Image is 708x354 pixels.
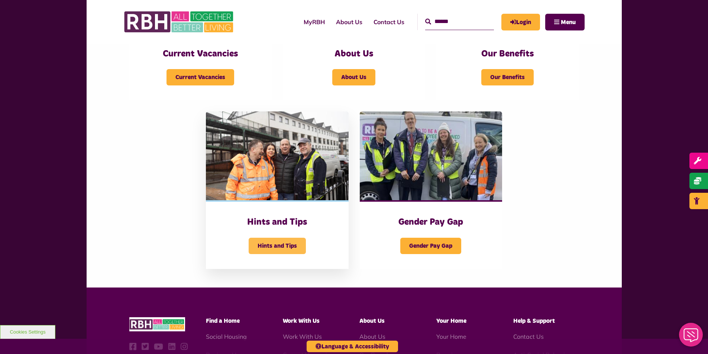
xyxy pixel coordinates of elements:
span: Current Vacancies [167,69,234,85]
h3: Hints and Tips [221,217,333,228]
span: Gender Pay Gap [400,238,461,254]
h3: About Us [298,48,410,60]
img: 391760240 1590016381793435 2179504426197536539 N [360,111,502,201]
span: Our Benefits [481,69,534,85]
span: Help & Support [513,318,555,324]
a: About Us [330,12,368,32]
a: Contact Us [368,12,410,32]
img: RBH [124,7,235,36]
span: About Us [332,69,375,85]
a: Contact Us [513,333,544,340]
a: Your Home [436,333,466,340]
input: Search [425,14,494,30]
a: Hints and Tips Hints and Tips [206,111,348,269]
span: About Us [359,318,385,324]
h3: Our Benefits [451,48,564,60]
a: About Us [359,333,385,340]
a: Work With Us [283,333,322,340]
span: Work With Us [283,318,320,324]
a: MyRBH [298,12,330,32]
iframe: Netcall Web Assistant for live chat [675,321,708,354]
h3: Gender Pay Gap [375,217,487,228]
button: Language & Accessibility [307,341,398,352]
a: MyRBH [501,14,540,30]
a: Social Housing - open in a new tab [206,333,247,340]
h3: Current Vacancies [144,48,257,60]
span: Hints and Tips [249,238,306,254]
img: SAZMEDIA RBH 21FEB24 46 [206,111,348,201]
span: Menu [561,19,576,25]
button: Navigation [545,14,585,30]
span: Your Home [436,318,466,324]
span: Find a Home [206,318,240,324]
a: Gender Pay Gap Gender Pay Gap [360,111,502,269]
img: RBH [129,317,185,332]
